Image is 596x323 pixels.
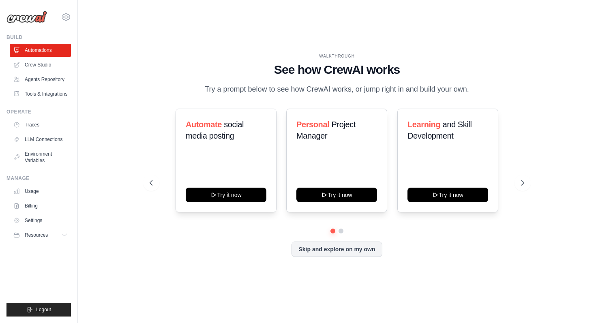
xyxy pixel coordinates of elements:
a: Agents Repository [10,73,71,86]
span: Logout [36,306,51,313]
span: Personal [296,120,329,129]
button: Skip and explore on my own [292,242,382,257]
span: Learning [407,120,440,129]
a: LLM Connections [10,133,71,146]
span: Resources [25,232,48,238]
button: Logout [6,303,71,317]
span: and Skill Development [407,120,472,140]
div: Manage [6,175,71,182]
a: Crew Studio [10,58,71,71]
h1: See how CrewAI works [150,62,524,77]
a: Environment Variables [10,148,71,167]
a: Automations [10,44,71,57]
a: Usage [10,185,71,198]
a: Traces [10,118,71,131]
span: Project Manager [296,120,356,140]
button: Resources [10,229,71,242]
span: social media posting [186,120,244,140]
button: Try it now [296,188,377,202]
span: Automate [186,120,222,129]
p: Try a prompt below to see how CrewAI works, or jump right in and build your own. [201,83,473,95]
button: Try it now [186,188,266,202]
a: Settings [10,214,71,227]
div: Build [6,34,71,41]
div: WALKTHROUGH [150,53,524,59]
button: Try it now [407,188,488,202]
img: Logo [6,11,47,23]
a: Billing [10,199,71,212]
a: Tools & Integrations [10,88,71,101]
div: Operate [6,109,71,115]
